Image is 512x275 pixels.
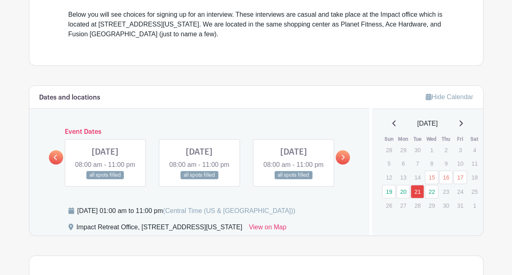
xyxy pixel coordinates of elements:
p: 24 [453,185,467,198]
th: Sat [467,135,481,143]
p: 29 [425,199,438,212]
div: [DATE] 01:00 am to 11:00 pm [77,206,295,216]
p: 28 [411,199,424,212]
a: 19 [382,185,396,198]
h6: Dates and locations [39,94,100,102]
p: 1 [468,199,481,212]
a: 15 [425,171,438,184]
th: Mon [396,135,410,143]
p: 27 [396,199,410,212]
a: View on Map [249,222,286,235]
p: 31 [453,199,467,212]
a: 20 [396,185,410,198]
span: [DATE] [417,119,437,129]
p: 30 [411,144,424,156]
p: 28 [382,144,396,156]
th: Wed [424,135,439,143]
p: 7 [411,157,424,170]
a: 22 [425,185,438,198]
p: 25 [468,185,481,198]
p: 29 [396,144,410,156]
p: 3 [453,144,467,156]
p: 13 [396,171,410,184]
p: 30 [439,199,453,212]
p: 4 [468,144,481,156]
a: 17 [453,171,467,184]
div: Below you will see choices for signing up for an interview. These interviews are casual and take ... [68,10,444,39]
a: Hide Calendar [426,93,473,100]
p: 1 [425,144,438,156]
p: 26 [382,199,396,212]
p: 11 [468,157,481,170]
div: Impact Retreat Office, [STREET_ADDRESS][US_STATE] [77,222,242,235]
a: 16 [439,171,453,184]
p: 23 [439,185,453,198]
th: Fri [453,135,467,143]
p: 18 [468,171,481,184]
p: 14 [411,171,424,184]
h6: Event Dates [63,128,336,136]
a: 21 [411,185,424,198]
th: Thu [439,135,453,143]
p: 12 [382,171,396,184]
p: 2 [439,144,453,156]
p: 9 [439,157,453,170]
span: (Central Time (US & [GEOGRAPHIC_DATA])) [163,207,295,214]
p: 6 [396,157,410,170]
p: 10 [453,157,467,170]
p: 5 [382,157,396,170]
th: Sun [382,135,396,143]
th: Tue [410,135,424,143]
p: 8 [425,157,438,170]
